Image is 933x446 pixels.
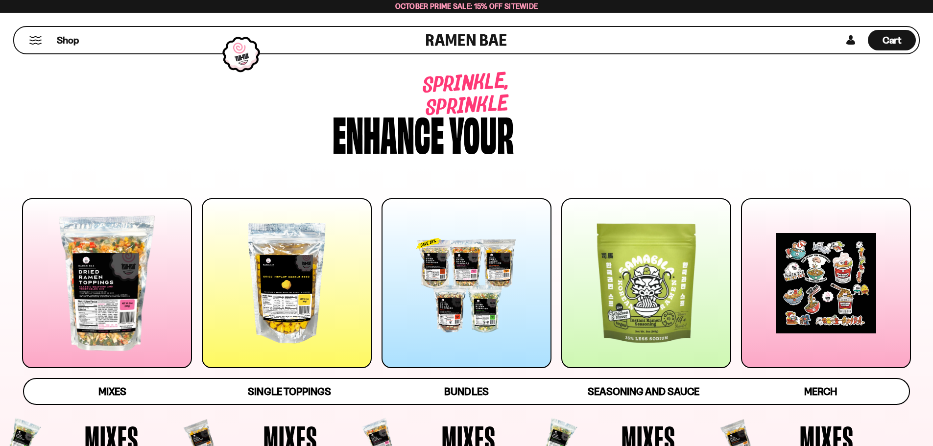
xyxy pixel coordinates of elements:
[444,385,488,398] span: Bundles
[98,385,126,398] span: Mixes
[57,34,79,47] span: Shop
[883,34,902,46] span: Cart
[395,1,538,11] span: October Prime Sale: 15% off Sitewide
[57,30,79,50] a: Shop
[804,385,837,398] span: Merch
[24,379,201,404] a: Mixes
[732,379,909,404] a: Merch
[248,385,331,398] span: Single Toppings
[868,27,916,53] div: Cart
[588,385,699,398] span: Seasoning and Sauce
[201,379,378,404] a: Single Toppings
[29,36,42,45] button: Mobile Menu Trigger
[333,109,444,156] div: Enhance
[555,379,732,404] a: Seasoning and Sauce
[449,109,514,156] div: your
[378,379,555,404] a: Bundles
